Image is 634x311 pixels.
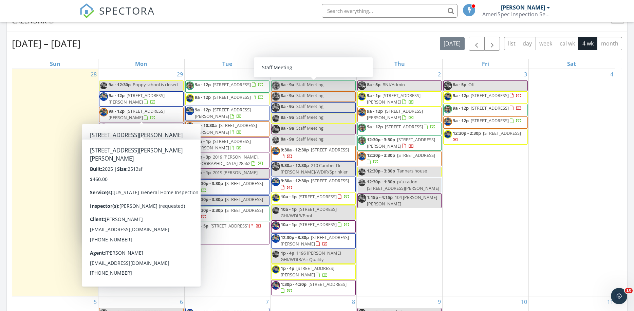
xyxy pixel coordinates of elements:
img: dawson_closeup.jpg [186,122,194,131]
span: [STREET_ADDRESS] [139,200,177,206]
a: Go to October 10, 2025 [520,296,528,307]
span: 10a - 1p [281,206,297,212]
a: 12:30p - 3:30p [STREET_ADDRESS] [109,200,177,212]
span: [STREET_ADDRESS] [139,184,177,190]
img: img_0801.jpeg [186,81,194,90]
span: Staff Meeting [296,103,323,109]
a: 1:30p - 4:30p [STREET_ADDRESS] [271,280,356,295]
a: 9a - 10a [STREET_ADDRESS][PERSON_NAME] [109,168,165,181]
img: f24.jpeg [358,179,366,187]
a: Go to October 9, 2025 [436,296,442,307]
img: kyle_2024_closeup.jpg [444,130,452,139]
img: img_0801.jpeg [186,207,194,216]
span: 9a - 1p [367,92,380,98]
span: 9a - 12p [195,107,211,113]
a: 9a - 12p [STREET_ADDRESS][PERSON_NAME] [195,107,251,119]
span: 9a - 12p [109,146,125,152]
span: BNI/Admin [383,81,405,88]
img: img_0801.jpeg [272,81,280,90]
span: 8a - 5p [367,81,380,88]
img: f24.jpeg [272,136,280,144]
img: rich_2024_closeup.jpg [186,107,194,115]
a: 10a - 1p [STREET_ADDRESS][PERSON_NAME] [195,138,251,151]
span: [STREET_ADDRESS][PERSON_NAME][PERSON_NAME] [109,124,177,136]
span: 8a - 9a [281,103,294,109]
span: [STREET_ADDRESS] [309,281,347,287]
div: AmeriSpec Inspection Services [482,11,550,18]
a: Go to October 3, 2025 [523,69,528,80]
a: 12:30p - 3:30p [STREET_ADDRESS] [109,216,177,228]
span: 9a - 12p [453,92,469,98]
img: kyle_2024_closeup.jpg [272,194,280,202]
a: 9:30a - 12:30p [STREET_ADDRESS] [271,177,356,192]
span: 9a - 12p [367,124,383,130]
img: kyle_2024_closeup.jpg [99,81,108,90]
a: 10a - 1p [STREET_ADDRESS] [281,194,350,200]
span: 9a - 10:30a [195,122,217,128]
img: dawson_closeup.jpg [99,108,108,116]
a: 9a - 12p [STREET_ADDRESS][PERSON_NAME] [185,106,270,121]
a: 9a - 12p [STREET_ADDRESS] [367,124,436,130]
span: 8a - 5p [453,81,466,88]
a: 9a - 12p [STREET_ADDRESS] [185,80,270,93]
span: Staff Meeting [296,92,323,98]
span: 9:30a - 12:30p [281,162,309,168]
a: Sunday [49,59,62,69]
span: 2019 [PERSON_NAME], [GEOGRAPHIC_DATA] 28562 [195,154,259,166]
a: 2p - 5p [STREET_ADDRESS] [195,223,261,229]
a: 9a - 1p [STREET_ADDRESS][PERSON_NAME] [367,92,421,105]
a: Go to September 28, 2025 [89,69,98,80]
button: Next [484,37,500,51]
span: 2p - 5p [195,223,208,229]
button: week [536,37,556,50]
a: 9a - 12p [STREET_ADDRESS] [357,123,442,135]
td: Go to October 1, 2025 [271,69,357,296]
a: 12:30p - 2:30p [STREET_ADDRESS] [443,129,528,144]
img: f24.jpeg [186,233,194,241]
img: img_0801.jpeg [358,136,366,145]
h2: [DATE] – [DATE] [12,37,80,50]
a: Go to October 6, 2025 [179,296,184,307]
span: Off [468,81,475,88]
a: Go to October 11, 2025 [606,296,615,307]
img: rich_2024_closeup.jpg [99,263,108,271]
span: [STREET_ADDRESS] [471,92,509,98]
a: 12:30p - 3:30p [STREET_ADDRESS] [185,179,270,195]
span: SPECTORA [99,3,155,18]
span: 12:30p - 2:30p [453,130,481,136]
a: 9a - 12p [STREET_ADDRESS][PERSON_NAME] [99,107,184,122]
img: kyle_2024_closeup.jpg [272,114,280,123]
span: 12:30p - 3:30p [367,168,395,174]
a: 9a - 12p [STREET_ADDRESS] [185,93,270,105]
span: 9a - 12p [195,81,211,88]
td: Go to October 3, 2025 [443,69,529,296]
span: 8a - 9a [281,125,294,131]
img: kyle_2024_closeup.jpg [272,206,280,215]
span: [STREET_ADDRESS] [311,147,349,153]
span: 1:30p - 4:30p [109,247,134,253]
a: 9a - 12p [STREET_ADDRESS] [453,92,522,98]
a: Saturday [566,59,577,69]
a: 9a - 10:30a [STREET_ADDRESS][PERSON_NAME] [185,121,270,136]
span: 1p - 4p [281,250,294,256]
span: 8a - 9a [281,81,294,88]
a: 12:30p - 3:30p [STREET_ADDRESS] [367,152,435,165]
span: 104 [PERSON_NAME] [PERSON_NAME] [367,194,437,207]
span: 9a - 12p [453,105,469,111]
a: 9:30a - 12:30p [STREET_ADDRESS] [281,178,349,190]
span: 10a - 1p [281,221,297,227]
td: Go to September 28, 2025 [12,69,98,296]
img: dawson_closeup.jpg [444,117,452,126]
img: rich_2024_closeup.jpg [186,180,194,189]
a: 2p - 5p [STREET_ADDRESS] [99,262,184,274]
a: 1:30p - 4:30p [STREET_ADDRESS] [99,246,184,261]
span: Staff Meeting [296,81,323,88]
span: 8a - 9a [281,114,294,120]
img: dawson_closeup.jpg [358,152,366,161]
img: dawson_closeup.jpg [272,92,280,101]
span: 1:15p - 4:15p [367,194,393,200]
span: [STREET_ADDRESS][PERSON_NAME] [367,108,423,121]
a: 9:30a - 12:30p [STREET_ADDRESS] [281,147,349,159]
span: Staff Meeting [296,136,323,142]
span: 1196 [PERSON_NAME] GHI/WDIR/Air Quality [281,250,341,262]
